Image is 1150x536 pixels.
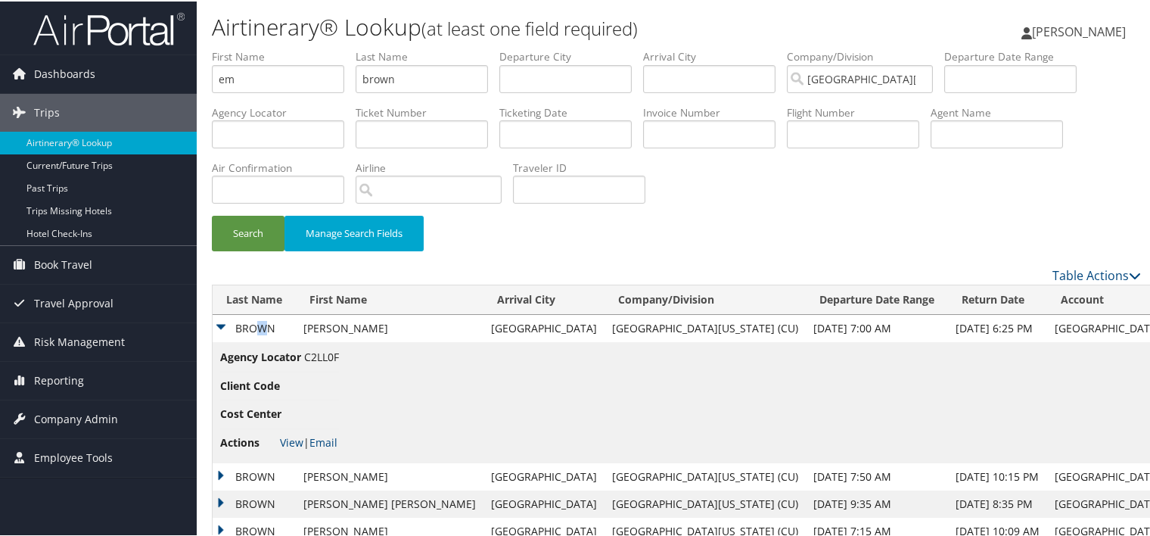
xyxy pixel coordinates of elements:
[806,284,948,313] th: Departure Date Range: activate to sort column ascending
[356,104,499,119] label: Ticket Number
[34,322,125,360] span: Risk Management
[212,159,356,174] label: Air Confirmation
[643,104,787,119] label: Invoice Number
[34,283,113,321] span: Travel Approval
[356,48,499,63] label: Last Name
[643,48,787,63] label: Arrival City
[213,313,296,341] td: BROWN
[304,348,339,363] span: C2LL0F
[931,104,1074,119] label: Agent Name
[787,48,944,63] label: Company/Division
[34,438,113,475] span: Employee Tools
[421,14,638,39] small: (at least one field required)
[1052,266,1141,282] a: Table Actions
[280,434,337,448] span: |
[34,54,95,92] span: Dashboards
[33,10,185,45] img: airportal-logo.png
[1021,8,1141,53] a: [PERSON_NAME]
[483,462,605,489] td: [GEOGRAPHIC_DATA]
[787,104,931,119] label: Flight Number
[284,214,424,250] button: Manage Search Fields
[220,376,280,393] span: Client Code
[220,404,281,421] span: Cost Center
[296,313,483,341] td: [PERSON_NAME]
[212,104,356,119] label: Agency Locator
[948,313,1047,341] td: [DATE] 6:25 PM
[806,313,948,341] td: [DATE] 7:00 AM
[483,284,605,313] th: Arrival City: activate to sort column ascending
[948,462,1047,489] td: [DATE] 10:15 PM
[605,489,806,516] td: [GEOGRAPHIC_DATA][US_STATE] (CU)
[213,462,296,489] td: BROWN
[499,104,643,119] label: Ticketing Date
[483,313,605,341] td: [GEOGRAPHIC_DATA]
[34,92,60,130] span: Trips
[948,489,1047,516] td: [DATE] 8:35 PM
[220,433,277,450] span: Actions
[806,462,948,489] td: [DATE] 7:50 AM
[944,48,1088,63] label: Departure Date Range
[220,347,301,364] span: Agency Locator
[212,214,284,250] button: Search
[605,313,806,341] td: [GEOGRAPHIC_DATA][US_STATE] (CU)
[605,462,806,489] td: [GEOGRAPHIC_DATA][US_STATE] (CU)
[34,399,118,437] span: Company Admin
[806,489,948,516] td: [DATE] 9:35 AM
[948,284,1047,313] th: Return Date: activate to sort column ascending
[280,434,303,448] a: View
[605,284,806,313] th: Company/Division
[296,462,483,489] td: [PERSON_NAME]
[213,284,296,313] th: Last Name: activate to sort column ascending
[499,48,643,63] label: Departure City
[34,360,84,398] span: Reporting
[296,489,483,516] td: [PERSON_NAME] [PERSON_NAME]
[34,245,92,282] span: Book Travel
[356,159,513,174] label: Airline
[513,159,657,174] label: Traveler ID
[483,489,605,516] td: [GEOGRAPHIC_DATA]
[296,284,483,313] th: First Name: activate to sort column ascending
[1032,22,1126,39] span: [PERSON_NAME]
[213,489,296,516] td: BROWN
[309,434,337,448] a: Email
[212,48,356,63] label: First Name
[212,10,831,42] h1: Airtinerary® Lookup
